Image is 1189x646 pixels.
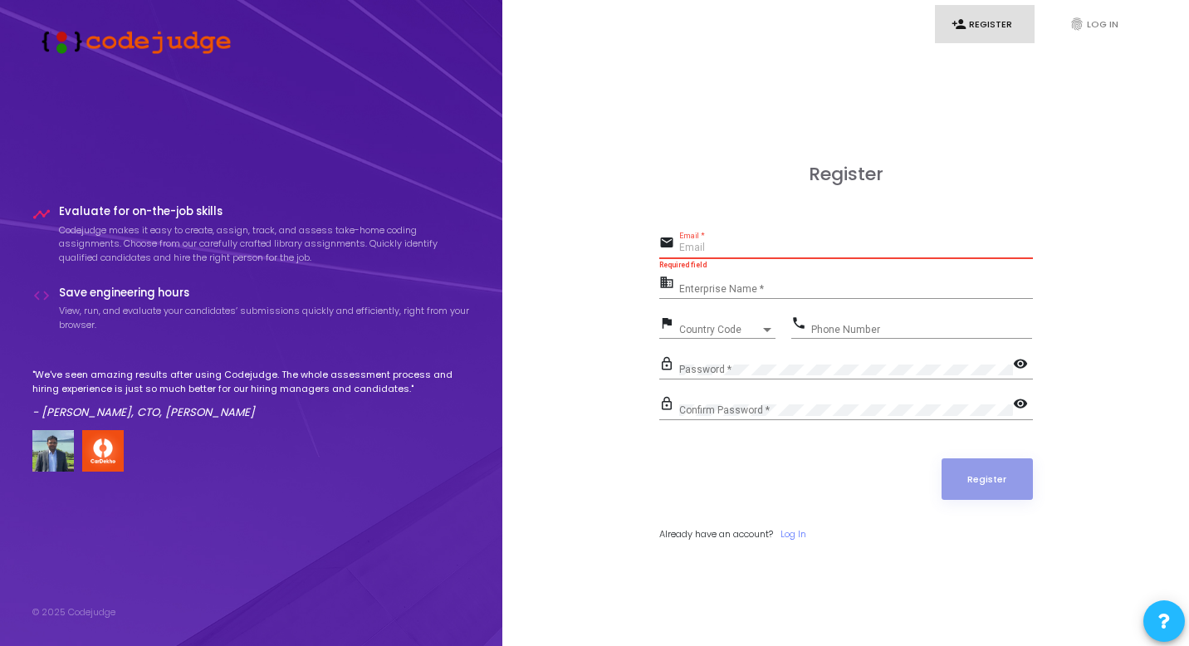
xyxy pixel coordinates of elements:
i: fingerprint [1069,17,1084,32]
i: person_add [952,17,966,32]
input: Enterprise Name [679,283,1033,295]
em: - [PERSON_NAME], CTO, [PERSON_NAME] [32,404,255,420]
p: "We've seen amazing results after using Codejudge. The whole assessment process and hiring experi... [32,368,471,395]
mat-icon: lock_outline [659,355,679,375]
input: Email [679,242,1033,254]
a: fingerprintLog In [1053,5,1152,44]
i: timeline [32,205,51,223]
h4: Evaluate for on-the-job skills [59,205,471,218]
button: Register [942,458,1033,500]
h3: Register [659,164,1033,185]
input: Phone Number [811,324,1032,335]
mat-icon: visibility [1013,395,1033,415]
mat-icon: lock_outline [659,395,679,415]
div: © 2025 Codejudge [32,605,115,619]
mat-icon: visibility [1013,355,1033,375]
p: View, run, and evaluate your candidates’ submissions quickly and efficiently, right from your bro... [59,304,471,331]
img: user image [32,430,74,472]
mat-icon: business [659,274,679,294]
mat-icon: email [659,234,679,254]
h4: Save engineering hours [59,286,471,300]
a: person_addRegister [935,5,1035,44]
strong: Required field [659,261,707,269]
span: Country Code [679,325,761,335]
mat-icon: flag [659,315,679,335]
p: Codejudge makes it easy to create, assign, track, and assess take-home coding assignments. Choose... [59,223,471,265]
i: code [32,286,51,305]
img: company-logo [82,430,124,472]
span: Already have an account? [659,527,773,541]
mat-icon: phone [791,315,811,335]
a: Log In [780,527,806,541]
